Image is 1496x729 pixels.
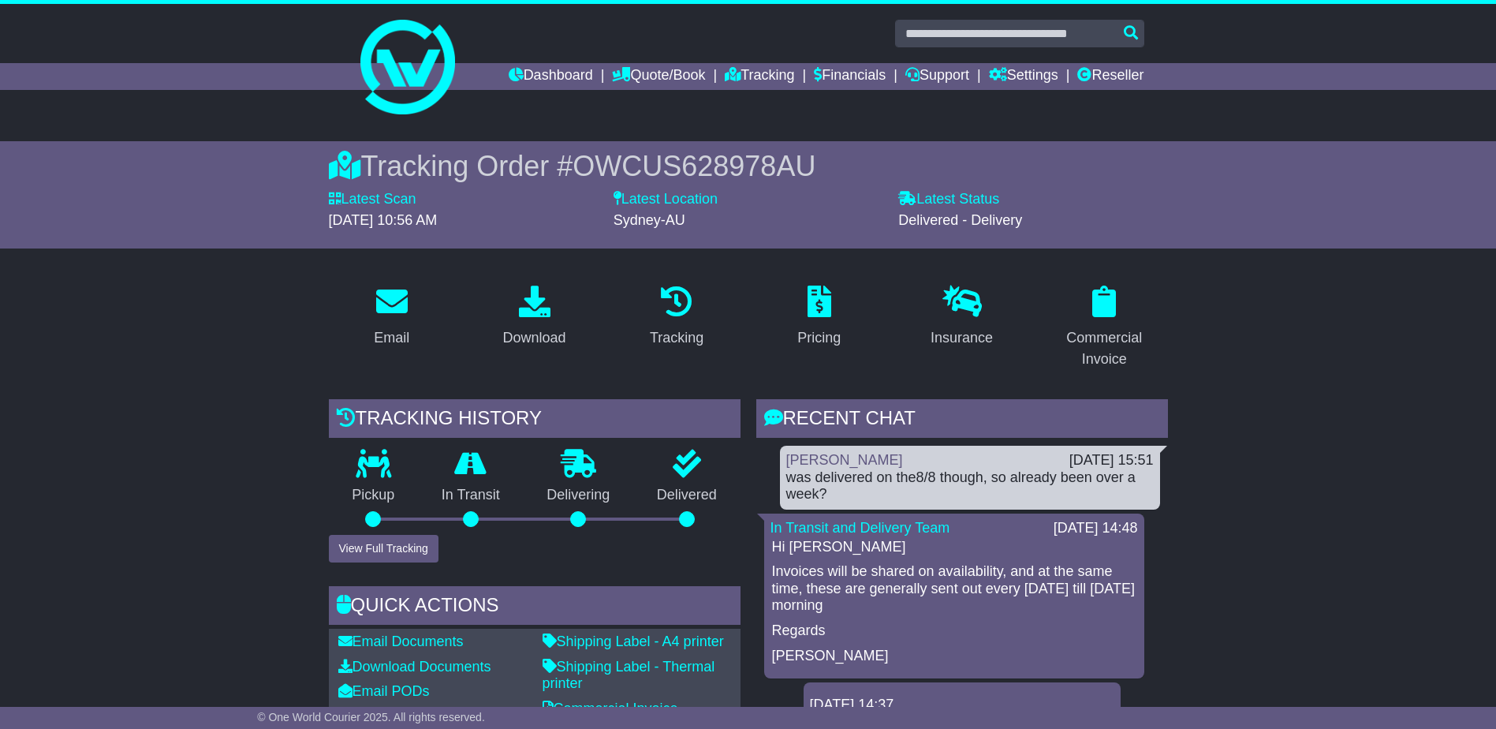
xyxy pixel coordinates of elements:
[364,280,420,354] a: Email
[920,280,1003,354] a: Insurance
[787,280,851,354] a: Pricing
[329,535,438,563] button: View Full Tracking
[1077,63,1143,90] a: Reseller
[810,697,1114,714] div: [DATE] 14:37
[1051,327,1158,370] div: Commercial Invoice
[898,212,1022,228] span: Delivered - Delivery
[633,487,741,504] p: Delivered
[1069,452,1154,469] div: [DATE] 15:51
[329,586,741,629] div: Quick Actions
[650,327,703,349] div: Tracking
[502,327,565,349] div: Download
[329,212,438,228] span: [DATE] 10:56 AM
[814,63,886,90] a: Financials
[640,280,714,354] a: Tracking
[614,191,718,208] label: Latest Location
[756,399,1168,442] div: RECENT CHAT
[338,634,464,649] a: Email Documents
[797,327,841,349] div: Pricing
[329,487,419,504] p: Pickup
[543,701,678,716] a: Commercial Invoice
[1041,280,1168,376] a: Commercial Invoice
[543,634,724,649] a: Shipping Label - A4 printer
[338,683,430,699] a: Email PODs
[725,63,794,90] a: Tracking
[786,469,1154,503] div: was delivered on the8/8 though, so already been over a week?
[772,539,1136,556] p: Hi [PERSON_NAME]
[257,711,485,723] span: © One World Courier 2025. All rights reserved.
[989,63,1058,90] a: Settings
[772,563,1136,615] p: Invoices will be shared on availability, and at the same time, these are generally sent out every...
[772,622,1136,640] p: Regards
[338,659,491,675] a: Download Documents
[772,648,1136,665] p: [PERSON_NAME]
[573,150,815,182] span: OWCUS628978AU
[931,327,993,349] div: Insurance
[612,63,705,90] a: Quote/Book
[1054,520,1138,537] div: [DATE] 14:48
[329,399,741,442] div: Tracking history
[905,63,969,90] a: Support
[786,452,903,468] a: [PERSON_NAME]
[524,487,634,504] p: Delivering
[770,520,950,536] a: In Transit and Delivery Team
[492,280,576,354] a: Download
[509,63,593,90] a: Dashboard
[614,212,685,228] span: Sydney-AU
[898,191,999,208] label: Latest Status
[329,149,1168,183] div: Tracking Order #
[543,659,715,692] a: Shipping Label - Thermal printer
[418,487,524,504] p: In Transit
[374,327,409,349] div: Email
[329,191,416,208] label: Latest Scan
